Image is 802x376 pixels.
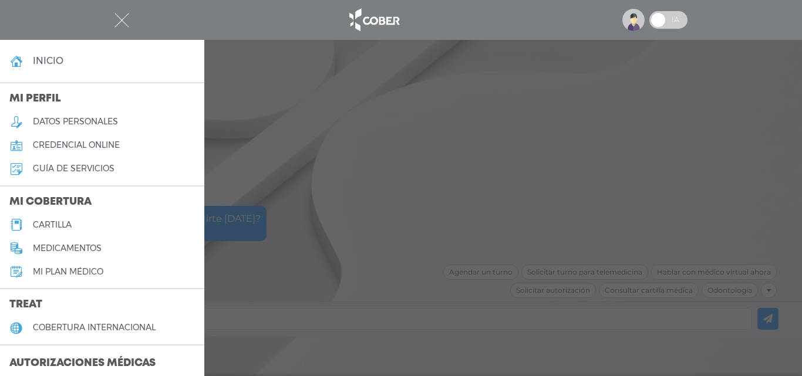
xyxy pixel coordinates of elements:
h5: cobertura internacional [33,323,156,333]
img: profile-placeholder.svg [622,9,645,31]
h4: inicio [33,55,63,66]
h5: medicamentos [33,243,102,253]
img: logo_cober_home-white.png [343,6,405,34]
h5: credencial online [33,140,120,150]
h5: datos personales [33,117,118,127]
h5: Mi plan médico [33,267,103,277]
h5: cartilla [33,220,72,230]
img: Cober_menu-close-white.svg [114,13,129,28]
h5: guía de servicios [33,164,114,174]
